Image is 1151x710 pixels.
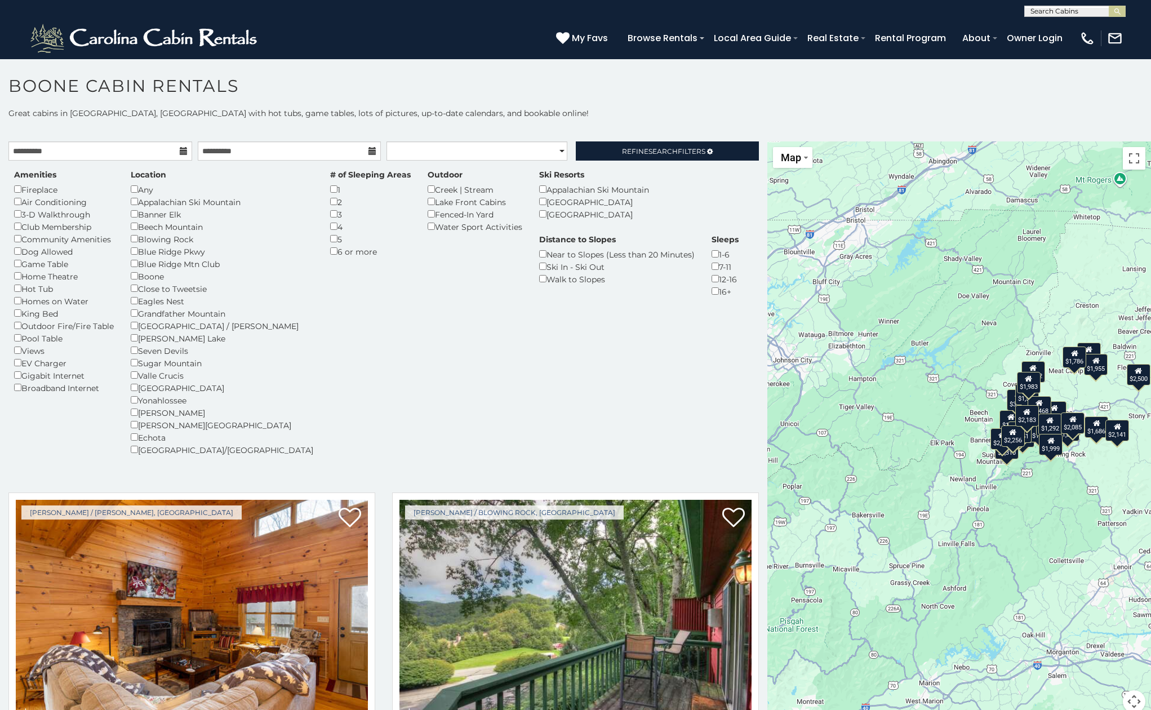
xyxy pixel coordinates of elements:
[21,505,242,520] a: [PERSON_NAME] / [PERSON_NAME], [GEOGRAPHIC_DATA]
[1021,361,1045,383] div: $1,802
[131,233,313,245] div: Blowing Rock
[722,507,745,530] a: Add to favorites
[428,169,463,180] label: Outdoor
[990,428,1014,450] div: $2,223
[1038,414,1061,435] div: $1,292
[428,220,522,233] div: Water Sport Activities
[994,438,1018,459] div: $2,310
[1079,30,1095,46] img: phone-regular-white.png
[14,357,114,369] div: EV Charger
[14,258,114,270] div: Game Table
[712,285,739,298] div: 16+
[869,28,952,48] a: Rental Program
[539,208,649,220] div: [GEOGRAPHIC_DATA]
[131,443,313,456] div: [GEOGRAPHIC_DATA]/[GEOGRAPHIC_DATA]
[712,260,739,273] div: 7-11
[781,152,801,163] span: Map
[1085,416,1108,438] div: $1,686
[1105,420,1129,441] div: $2,141
[712,248,739,260] div: 1-6
[708,28,797,48] a: Local Area Guide
[576,141,759,161] a: RefineSearchFilters
[14,233,114,245] div: Community Amenities
[330,220,411,233] div: 4
[1084,354,1108,375] div: $1,955
[14,282,114,295] div: Hot Tub
[131,208,313,220] div: Banner Elk
[131,369,313,381] div: Valle Crucis
[131,344,313,357] div: Seven Devils
[1015,384,1039,405] div: $1,566
[539,169,584,180] label: Ski Resorts
[622,147,705,156] span: Refine Filters
[14,344,114,357] div: Views
[14,369,114,381] div: Gigabit Internet
[339,507,361,530] a: Add to favorites
[1126,364,1150,385] div: $2,500
[14,332,114,344] div: Pool Table
[539,234,616,245] label: Distance to Slopes
[14,319,114,332] div: Outdoor Fire/Fire Table
[1077,343,1100,364] div: $2,140
[1107,30,1123,46] img: mail-regular-white.png
[14,381,114,394] div: Broadband Internet
[131,419,313,431] div: [PERSON_NAME][GEOGRAPHIC_DATA]
[1015,405,1038,427] div: $2,183
[14,220,114,233] div: Club Membership
[428,208,522,220] div: Fenced-In Yard
[131,196,313,208] div: Appalachian Ski Mountain
[1123,147,1145,170] button: Toggle fullscreen view
[131,270,313,282] div: Boone
[14,169,56,180] label: Amenities
[1001,425,1024,447] div: $2,256
[330,169,411,180] label: # of Sleeping Areas
[14,183,114,196] div: Fireplace
[28,21,262,55] img: White-1-2.png
[572,31,608,45] span: My Favs
[622,28,703,48] a: Browse Rentals
[773,147,812,168] button: Change map style
[131,169,166,180] label: Location
[712,234,739,245] label: Sleeps
[539,183,649,196] div: Appalachian Ski Mountain
[131,394,313,406] div: Yonahlossee
[1006,389,1030,411] div: $3,037
[131,406,313,419] div: [PERSON_NAME]
[131,258,313,270] div: Blue Ridge Mtn Club
[712,273,739,285] div: 12-16
[539,260,695,273] div: Ski In - Ski Out
[131,183,313,196] div: Any
[428,183,522,196] div: Creek | Stream
[1039,434,1063,455] div: $1,999
[14,196,114,208] div: Air Conditioning
[14,307,114,319] div: King Bed
[131,357,313,369] div: Sugar Mountain
[131,431,313,443] div: Echota
[131,319,313,332] div: [GEOGRAPHIC_DATA] / [PERSON_NAME]
[1061,412,1085,434] div: $2,085
[131,282,313,295] div: Close to Tweetsie
[957,28,996,48] a: About
[428,196,522,208] div: Lake Front Cabins
[131,381,313,394] div: [GEOGRAPHIC_DATA]
[14,245,114,258] div: Dog Allowed
[131,307,313,319] div: Grandfather Mountain
[1016,372,1040,393] div: $1,983
[1042,401,1066,423] div: $2,260
[1001,28,1068,48] a: Owner Login
[1063,347,1086,368] div: $1,786
[556,31,611,46] a: My Favs
[1027,396,1051,418] div: $2,468
[539,273,695,285] div: Walk to Slopes
[330,183,411,196] div: 1
[14,208,114,220] div: 3-D Walkthrough
[330,196,411,208] div: 2
[648,147,678,156] span: Search
[330,208,411,220] div: 3
[802,28,864,48] a: Real Estate
[1008,421,1032,443] div: $2,151
[131,332,313,344] div: [PERSON_NAME] Lake
[405,505,624,520] a: [PERSON_NAME] / Blowing Rock, [GEOGRAPHIC_DATA]
[131,295,313,307] div: Eagles Nest
[131,220,313,233] div: Beech Mountain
